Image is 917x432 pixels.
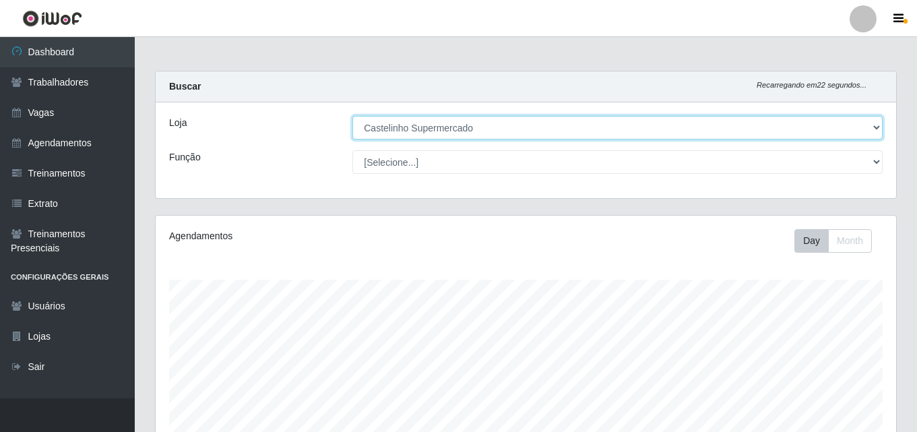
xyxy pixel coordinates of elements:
[22,10,82,27] img: CoreUI Logo
[757,81,866,89] i: Recarregando em 22 segundos...
[828,229,872,253] button: Month
[794,229,829,253] button: Day
[169,229,455,243] div: Agendamentos
[794,229,872,253] div: First group
[169,116,187,130] label: Loja
[794,229,883,253] div: Toolbar with button groups
[169,81,201,92] strong: Buscar
[169,150,201,164] label: Função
